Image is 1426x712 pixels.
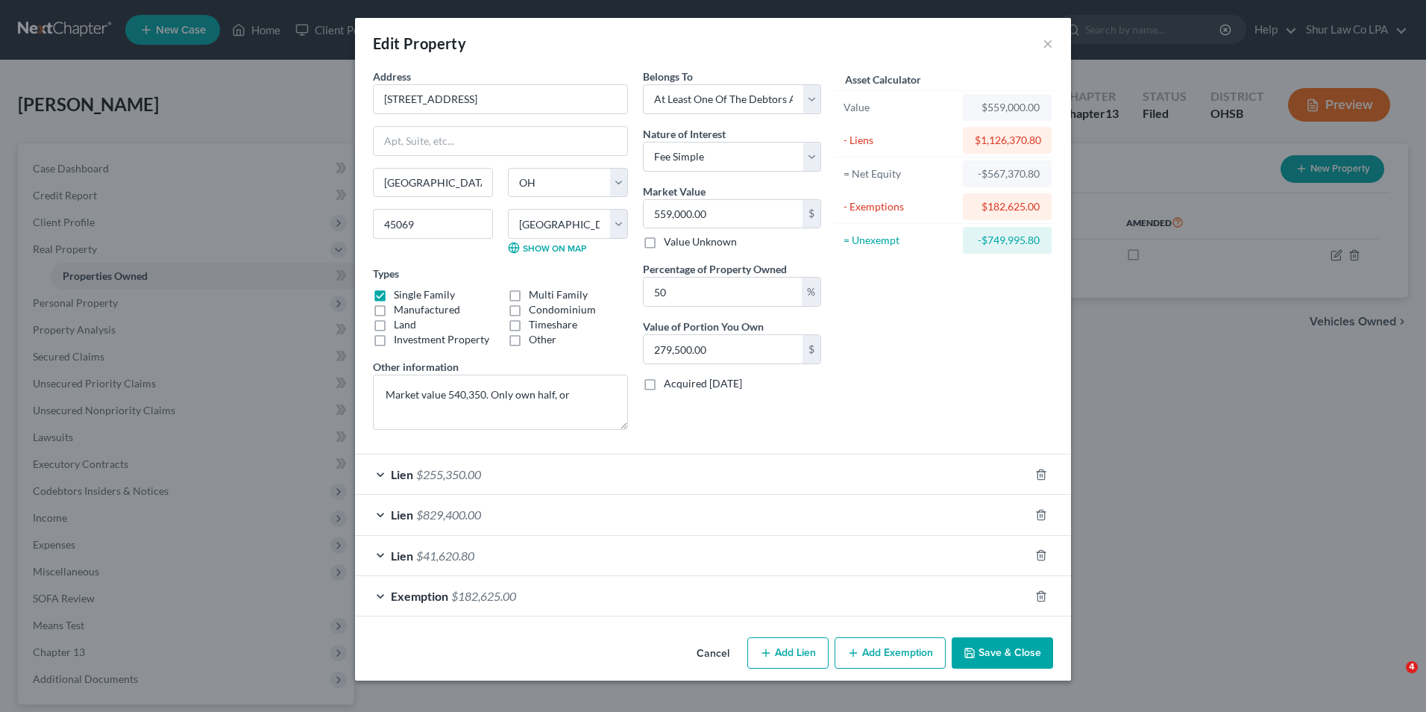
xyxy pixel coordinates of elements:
[373,33,466,54] div: Edit Property
[373,266,399,281] label: Types
[416,549,474,563] span: $41,620.80
[643,126,726,142] label: Nature of Interest
[373,359,459,375] label: Other information
[802,200,820,228] div: $
[391,467,413,481] span: Lien
[529,287,588,302] label: Multi Family
[394,317,416,332] label: Land
[644,278,802,306] input: 0.00
[802,278,820,306] div: %
[416,508,481,522] span: $829,400.00
[643,261,787,277] label: Percentage of Property Owned
[952,637,1053,669] button: Save & Close
[975,100,1040,115] div: $559,000.00
[844,133,956,148] div: - Liens
[643,70,693,83] span: Belongs To
[529,332,556,347] label: Other
[391,549,413,563] span: Lien
[529,302,596,317] label: Condominium
[975,233,1040,248] div: -$749,995.80
[664,234,737,249] label: Value Unknown
[529,317,577,332] label: Timeshare
[844,233,956,248] div: = Unexempt
[747,637,829,669] button: Add Lien
[975,166,1040,181] div: -$567,370.80
[374,85,627,113] input: Enter address...
[802,335,820,363] div: $
[508,242,586,254] a: Show on Map
[1375,661,1411,697] iframe: Intercom live chat
[845,72,921,87] label: Asset Calculator
[391,508,413,522] span: Lien
[1043,34,1053,52] button: ×
[844,199,956,214] div: - Exemptions
[391,589,448,603] span: Exemption
[1406,661,1418,673] span: 4
[373,70,411,83] span: Address
[844,100,956,115] div: Value
[374,127,627,155] input: Apt, Suite, etc...
[643,184,706,199] label: Market Value
[643,319,764,334] label: Value of Portion You Own
[394,287,455,302] label: Single Family
[975,133,1040,148] div: $1,126,370.80
[644,200,802,228] input: 0.00
[374,169,492,197] input: Enter city...
[975,199,1040,214] div: $182,625.00
[451,589,516,603] span: $182,625.00
[373,209,493,239] input: Enter zip...
[394,302,460,317] label: Manufactured
[664,376,742,391] label: Acquired [DATE]
[835,637,946,669] button: Add Exemption
[394,332,489,347] label: Investment Property
[644,335,802,363] input: 0.00
[844,166,956,181] div: = Net Equity
[685,639,741,669] button: Cancel
[416,467,481,481] span: $255,350.00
